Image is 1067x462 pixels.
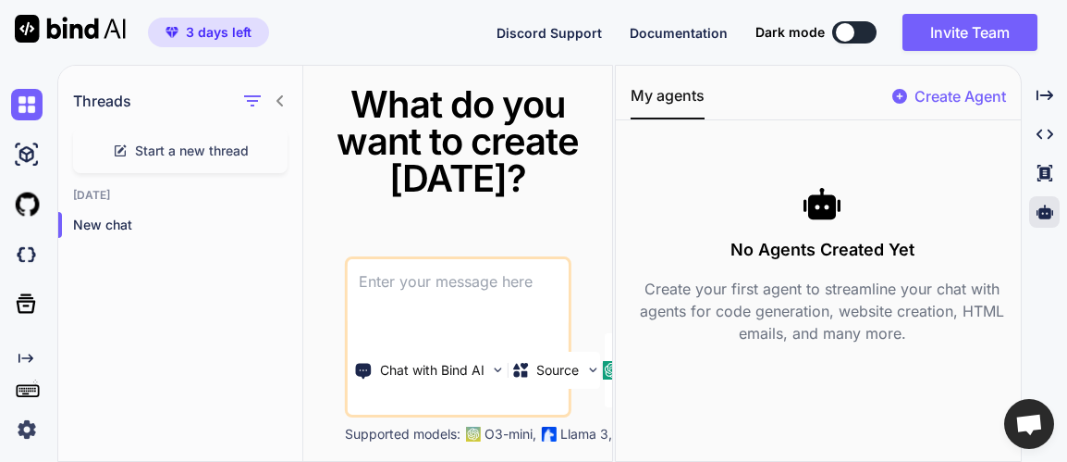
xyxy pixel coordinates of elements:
img: ai-studio [11,139,43,170]
p: Create your first agent to streamline your chat with agents for code generation, website creation... [631,278,1013,344]
span: Documentation [630,25,728,41]
h1: Threads [73,90,131,112]
span: Start a new thread [135,142,249,160]
p: Supported models: [345,425,460,443]
p: Llama 3, [560,425,612,443]
span: Discord Support [497,25,602,41]
img: chat [11,89,43,120]
p: Create Agent [914,85,1006,107]
img: darkCloudIdeIcon [11,239,43,270]
img: Pick Models [584,362,600,378]
span: Dark mode [755,23,825,42]
img: settings [11,414,43,445]
h3: No Agents Created Yet [631,237,1013,263]
button: Discord Support [497,23,602,43]
img: Pick Tools [490,362,506,378]
button: Invite Team [902,14,1037,51]
img: GPT-4o mini [603,361,621,380]
img: githubLight [11,189,43,220]
img: Bind AI [15,15,126,43]
h2: [DATE] [58,188,302,203]
div: Open chat [1004,399,1054,449]
p: O3-mini, [484,425,536,443]
button: premium3 days left [148,18,269,47]
p: New chat [73,216,302,234]
span: 3 days left [186,23,251,42]
p: Chat with Bind AI [380,361,484,380]
img: premium [166,27,178,38]
p: Source [536,361,579,380]
button: Documentation [630,23,728,43]
button: My agents [631,84,705,119]
span: What do you want to create [DATE]? [337,81,579,201]
img: Llama2 [542,427,557,442]
img: GPT-4 [466,427,481,442]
